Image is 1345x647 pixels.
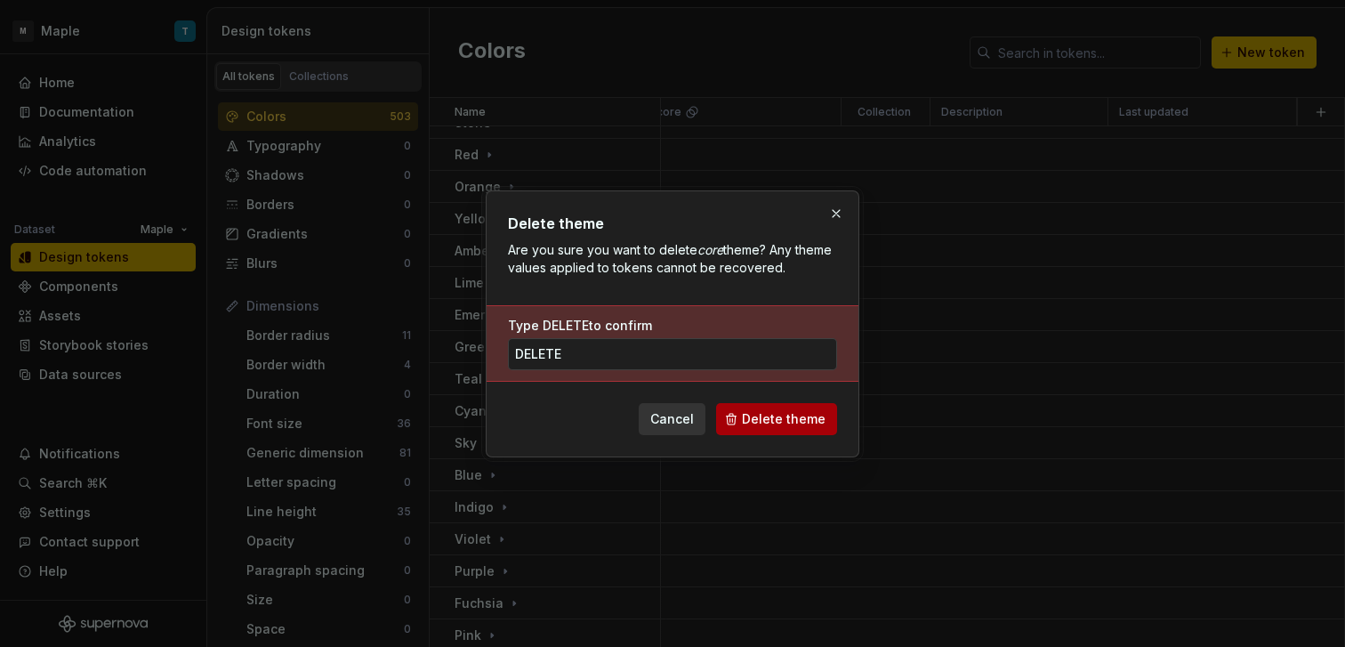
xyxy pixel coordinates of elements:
span: Cancel [650,410,694,428]
label: Type to confirm [508,317,652,335]
input: DELETE [508,338,837,370]
p: Are you sure you want to delete theme? Any theme values applied to tokens cannot be recovered. [508,241,837,277]
i: core [697,242,723,257]
span: DELETE [543,318,589,333]
span: Delete theme [742,410,826,428]
h2: Delete theme [508,213,837,234]
button: Delete theme [716,403,837,435]
button: Cancel [639,403,705,435]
